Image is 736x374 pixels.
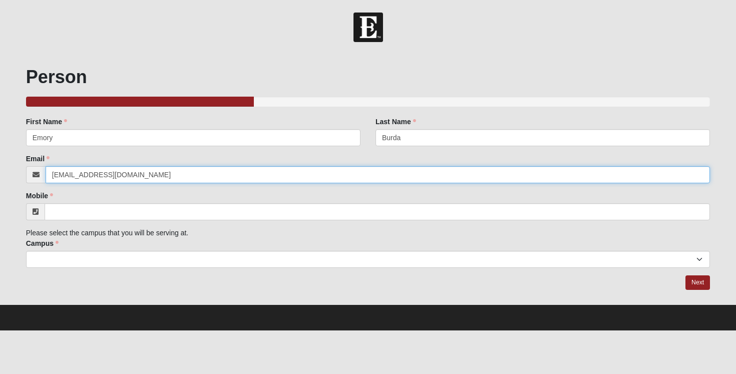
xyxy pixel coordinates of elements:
[26,238,59,248] label: Campus
[26,117,710,268] div: Please select the campus that you will be serving at.
[685,275,710,290] a: Next
[376,117,416,127] label: Last Name
[26,117,67,127] label: First Name
[26,154,50,164] label: Email
[26,191,53,201] label: Mobile
[26,66,710,88] h1: Person
[353,13,383,42] img: Church of Eleven22 Logo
